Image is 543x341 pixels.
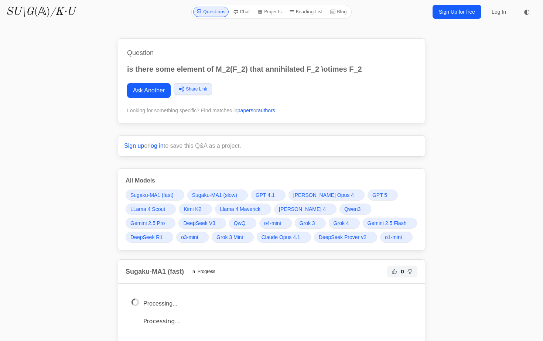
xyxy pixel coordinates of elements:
[264,219,281,227] span: o4-mini
[229,218,256,229] a: QwQ
[329,218,360,229] a: Grok 4
[372,191,387,199] span: GPT 5
[295,218,326,229] a: Grok 3
[130,219,165,227] span: Gemini 2.5 Pro
[183,219,215,227] span: DeepSeek V3
[176,232,209,243] a: o3-mini
[279,205,326,213] span: [PERSON_NAME] 4
[126,232,173,243] a: DeepSeek R1
[130,233,163,241] span: DeepSeek R1
[334,219,349,227] span: Grok 4
[127,107,416,114] div: Looking for something specific? Find matches in or .
[178,218,226,229] a: DeepSeek V3
[344,205,361,213] span: Qwen3
[258,108,275,113] a: authors
[187,267,220,276] span: In_Progress
[257,232,311,243] a: Claude Opus 4.1
[181,233,198,241] span: o3-mini
[126,190,184,201] a: Sugaku-MA1 (fast)
[127,64,416,74] p: is there some element of M_2(F_2) that annihilated F_2 \otimes F_2
[187,190,248,201] a: Sugaku-MA1 (slow)
[519,4,534,19] button: ◐
[524,8,530,15] span: ◐
[293,191,354,199] span: [PERSON_NAME] Opus 4
[126,266,184,277] h2: Sugaku-MA1 (fast)
[184,205,201,213] span: Kimi K2
[126,176,417,185] h3: All Models
[150,143,164,149] a: log in
[215,204,271,215] a: Llama 4 Maverick
[126,218,175,229] a: Gemini 2.5 Pro
[238,108,253,113] a: papers
[130,191,174,199] span: Sugaku-MA1 (fast)
[256,191,275,199] span: GPT 4.1
[368,219,407,227] span: Gemini 2.5 Flash
[234,219,246,227] span: QwQ
[251,190,286,201] a: GPT 4.1
[262,233,300,241] span: Claude Opus 4.1
[363,218,417,229] a: Gemini 2.5 Flash
[126,204,176,215] a: LLama 4 Scout
[390,267,399,276] button: Helpful
[255,7,284,17] a: Projects
[220,205,260,213] span: Llama 4 Maverick
[124,141,419,150] p: or to save this Q&A as a project.
[385,233,402,241] span: o1-mini
[127,83,171,98] a: Ask Another
[6,6,34,17] i: SU\G
[130,205,165,213] span: LLama 4 Scout
[433,5,481,19] a: Sign Up for free
[368,190,398,201] a: GPT 5
[143,316,411,327] p: Processing…
[380,232,413,243] a: o1-mini
[230,7,253,17] a: Chat
[192,191,237,199] span: Sugaku-MA1 (slow)
[186,86,207,92] span: Share Link
[127,48,416,58] h1: Question
[50,6,75,17] i: /K·U
[406,267,414,276] button: Not Helpful
[124,143,144,149] a: Sign up
[286,7,326,17] a: Reading List
[400,268,404,275] span: 0
[193,7,229,17] a: Questions
[319,233,366,241] span: DeepSeek Prover v2
[212,232,254,243] a: Grok 3 Mini
[143,300,177,307] span: Processing...
[487,5,510,18] a: Log In
[339,204,371,215] a: Qwen3
[327,7,350,17] a: Blog
[6,5,75,18] a: SU\G(𝔸)/K·U
[274,204,337,215] a: [PERSON_NAME] 4
[314,232,377,243] a: DeepSeek Prover v2
[259,218,292,229] a: o4-mini
[288,190,365,201] a: [PERSON_NAME] Opus 4
[216,233,243,241] span: Grok 3 Mini
[300,219,315,227] span: Grok 3
[179,204,212,215] a: Kimi K2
